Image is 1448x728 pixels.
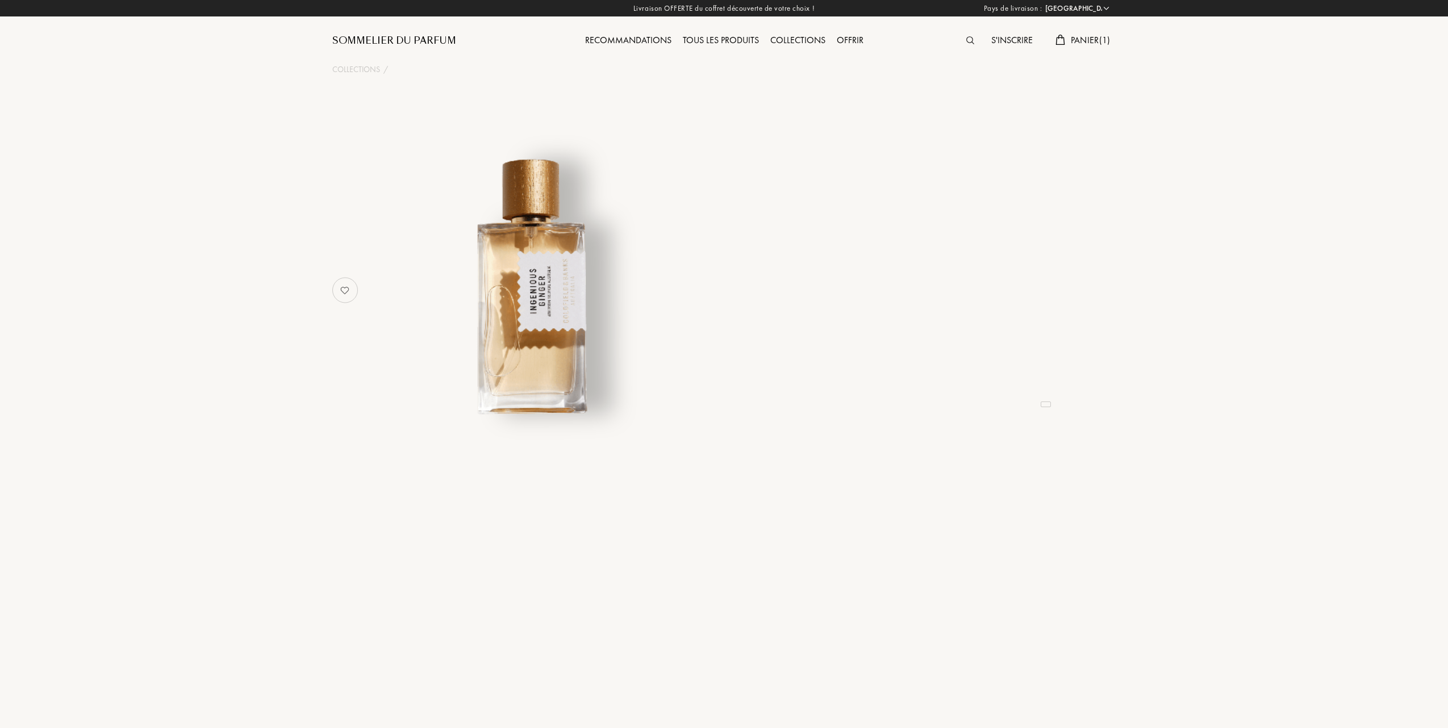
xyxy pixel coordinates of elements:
img: cart.svg [1055,35,1065,45]
span: Panier ( 1 ) [1071,34,1111,46]
a: Collections [332,64,380,76]
div: Offrir [831,34,869,48]
a: S'inscrire [986,34,1038,46]
img: search_icn.svg [966,36,974,44]
a: Offrir [831,34,869,46]
a: Recommandations [579,34,677,46]
img: arrow_w.png [1102,4,1111,12]
div: Recommandations [579,34,677,48]
img: undefined undefined [387,144,669,425]
div: Tous les produits [677,34,765,48]
div: S'inscrire [986,34,1038,48]
span: Pays de livraison : [984,3,1042,14]
img: no_like_p.png [333,279,356,302]
a: Collections [765,34,831,46]
div: Collections [765,34,831,48]
div: / [383,64,388,76]
a: Sommelier du Parfum [332,34,456,48]
a: Tous les produits [677,34,765,46]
